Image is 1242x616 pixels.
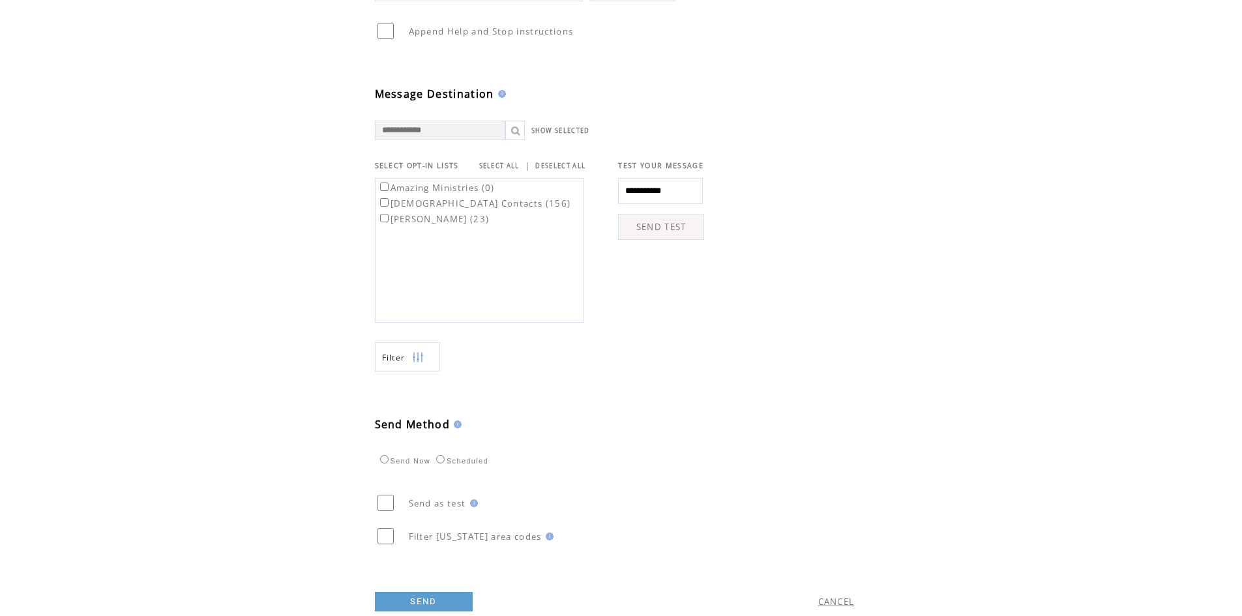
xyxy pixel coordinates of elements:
[494,90,506,98] img: help.gif
[542,533,554,540] img: help.gif
[380,455,389,463] input: Send Now
[375,342,440,372] a: Filter
[531,126,590,135] a: SHOW SELECTED
[618,214,704,240] a: SEND TEST
[377,457,430,465] label: Send Now
[436,455,445,463] input: Scheduled
[433,457,488,465] label: Scheduled
[450,420,462,428] img: help.gif
[466,499,478,507] img: help.gif
[375,592,473,611] a: SEND
[479,162,520,170] a: SELECT ALL
[409,531,542,542] span: Filter [US_STATE] area codes
[375,87,494,101] span: Message Destination
[375,161,459,170] span: SELECT OPT-IN LISTS
[377,198,571,209] label: [DEMOGRAPHIC_DATA] Contacts (156)
[380,198,389,207] input: [DEMOGRAPHIC_DATA] Contacts (156)
[382,352,406,363] span: Show filters
[375,417,451,432] span: Send Method
[618,161,703,170] span: TEST YOUR MESSAGE
[409,497,466,509] span: Send as test
[818,596,855,608] a: CANCEL
[535,162,585,170] a: DESELECT ALL
[380,214,389,222] input: [PERSON_NAME] (23)
[377,182,495,194] label: Amazing Ministries (0)
[412,343,424,372] img: filters.png
[525,160,530,171] span: |
[377,213,490,225] label: [PERSON_NAME] (23)
[409,25,574,37] span: Append Help and Stop instructions
[380,183,389,191] input: Amazing Ministries (0)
